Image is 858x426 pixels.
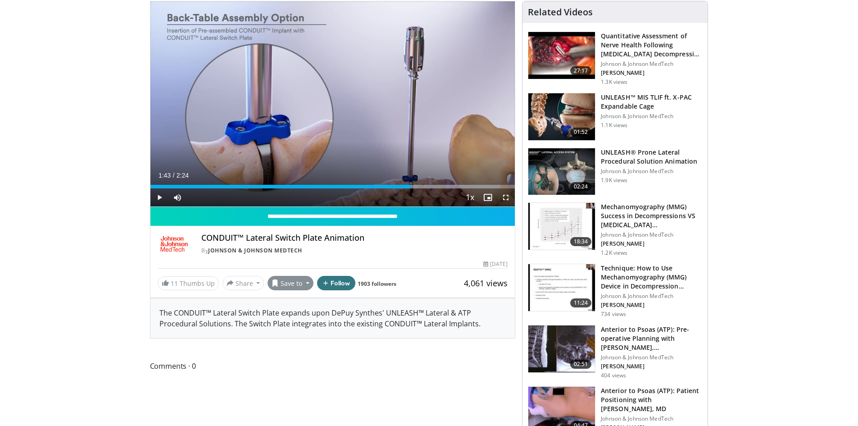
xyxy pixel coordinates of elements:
[601,363,702,370] p: [PERSON_NAME]
[150,360,516,372] span: Comments 0
[570,182,592,191] span: 02:24
[479,188,497,206] button: Enable picture-in-picture mode
[268,276,313,290] button: Save to
[150,188,168,206] button: Play
[601,386,702,413] h3: Anterior to Psoas (ATP): Patient Positioning with [PERSON_NAME], MD
[464,278,508,289] span: 4,061 views
[528,202,702,257] a: 18:34 Mechanomyography (MMG) Success in Decompressions VS [MEDICAL_DATA]… Johnson & Johnson MedTe...
[528,93,595,140] img: fb99081e-4c7b-4215-89d2-a1947bb388d3.150x105_q85_crop-smart_upscale.jpg
[317,276,356,290] button: Follow
[150,185,515,188] div: Progress Bar
[528,148,595,195] img: 4b68fa6f-a9c3-4982-bbba-72992410386c.150x105_q85_crop-smart_upscale.jpg
[528,203,595,250] img: 44ba9214-7f98-42ad-83eb-0011a4d2deb5.150x105_q85_crop-smart_upscale.jpg
[601,415,702,422] p: Johnson & Johnson MedTech
[601,372,626,379] p: 404 views
[601,122,627,129] p: 1.1K views
[177,172,189,179] span: 2:24
[601,311,626,318] p: 734 views
[528,264,702,318] a: 11:24 Technique: How to Use Mechanomyography (MMG) Device in Decompression… Johnson & Johnson Med...
[528,32,595,79] img: b11aa702-f05b-408f-adf5-255db6776b04.150x105_q85_crop-smart_upscale.jpg
[497,188,515,206] button: Fullscreen
[601,32,702,59] h3: Quantitative Assessment of Nerve Health Following [MEDICAL_DATA] Decompressi…
[173,172,175,179] span: /
[570,298,592,307] span: 11:24
[601,168,702,175] p: Johnson & Johnson MedTech
[601,231,702,238] p: Johnson & Johnson MedTech
[208,247,302,254] a: Johnson & Johnson MedTech
[601,177,627,184] p: 1.9K views
[159,172,171,179] span: 1:43
[570,128,592,137] span: 01:52
[528,32,702,86] a: 27:17 Quantitative Assessment of Nerve Health Following [MEDICAL_DATA] Decompressi… Johnson & Joh...
[570,237,592,246] span: 18:34
[570,360,592,369] span: 02:51
[601,325,702,352] h3: Anterior to Psoas (ATP): Pre-operative Planning with [PERSON_NAME], [GEOGRAPHIC_DATA]
[150,1,515,207] video-js: Video Player
[158,276,219,290] a: 11 Thumbs Up
[201,247,508,255] div: By
[528,148,702,196] a: 02:24 UNLEASH® Prone Lateral Procedural Solution Animation Johnson & Johnson MedTech 1.9K views
[201,233,508,243] h4: CONDUIT™ Lateral Switch Plate Animation
[601,240,702,247] p: [PERSON_NAME]
[171,279,178,288] span: 11
[222,276,264,290] button: Share
[528,325,702,379] a: 02:51 Anterior to Psoas (ATP): Pre-operative Planning with [PERSON_NAME], [GEOGRAPHIC_DATA] Johns...
[601,264,702,291] h3: Technique: How to Use Mechanomyography (MMG) Device in Decompression…
[601,148,702,166] h3: UNLEASH® Prone Lateral Procedural Solution Animation
[601,60,702,68] p: Johnson & Johnson MedTech
[601,113,702,120] p: Johnson & Johnson MedTech
[601,249,627,257] p: 1.2K views
[601,293,702,300] p: Johnson & Johnson MedTech
[168,188,186,206] button: Mute
[461,188,479,206] button: Playback Rate
[483,260,508,268] div: [DATE]
[601,93,702,111] h3: UNLEASH™ MIS TLIF ft. X-PAC Expandable Cage
[601,78,627,86] p: 1.3K views
[158,233,191,255] img: Johnson & Johnson MedTech
[601,354,702,361] p: Johnson & Johnson MedTech
[528,264,595,311] img: e14a7e9c-7b7e-4541-bbcc-63e42d9d2fd8.150x105_q85_crop-smart_upscale.jpg
[150,298,515,338] div: The CONDUIT™ Lateral Switch Plate expands upon DePuy Synthes' UNLEASH™ Lateral & ATP Procedural S...
[601,302,702,309] p: [PERSON_NAME]
[358,280,396,288] a: 1903 followers
[528,93,702,141] a: 01:52 UNLEASH™ MIS TLIF ft. X-PAC Expandable Cage Johnson & Johnson MedTech 1.1K views
[601,69,702,77] p: [PERSON_NAME]
[601,202,702,229] h3: Mechanomyography (MMG) Success in Decompressions VS [MEDICAL_DATA]…
[528,7,593,18] h4: Related Videos
[570,66,592,75] span: 27:17
[528,325,595,372] img: 7ba8fa48-6688-4cca-ac8c-5b09c1373a15.150x105_q85_crop-smart_upscale.jpg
